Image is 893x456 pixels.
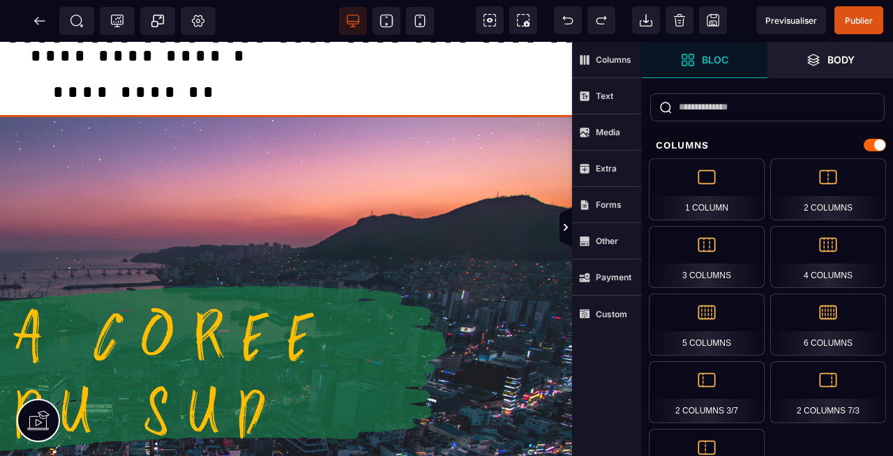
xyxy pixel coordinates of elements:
[110,14,124,28] span: Tracking
[649,158,765,220] div: 1 Column
[770,361,886,423] div: 2 Columns 7/3
[509,6,537,34] span: Screenshot
[649,294,765,356] div: 5 Columns
[649,361,765,423] div: 2 Columns 3/7
[476,6,504,34] span: View components
[765,15,817,26] span: Previsualiser
[596,163,617,174] strong: Extra
[770,158,886,220] div: 2 Columns
[767,42,893,78] span: Open Layer Manager
[596,309,627,319] strong: Custom
[770,226,886,288] div: 4 Columns
[70,14,84,28] span: SEO
[642,132,893,158] div: Columns
[642,42,767,78] span: Open Blocks
[596,127,620,137] strong: Media
[151,14,165,28] span: Popup
[770,294,886,356] div: 6 Columns
[596,236,618,246] strong: Other
[191,14,205,28] span: Setting Body
[702,54,728,65] strong: Bloc
[649,226,765,288] div: 3 Columns
[845,15,873,26] span: Publier
[827,54,855,65] strong: Body
[596,91,613,101] strong: Text
[596,272,631,282] strong: Payment
[596,199,622,210] strong: Forms
[596,54,631,65] strong: Columns
[756,6,826,34] span: Preview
